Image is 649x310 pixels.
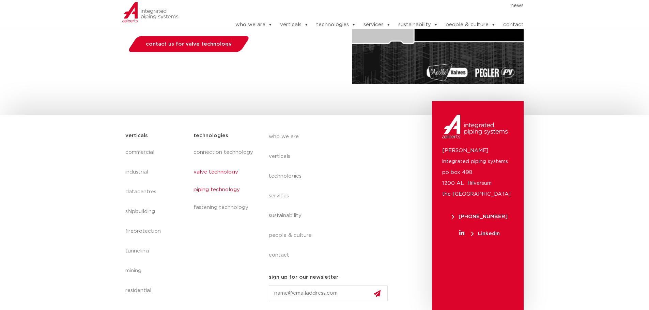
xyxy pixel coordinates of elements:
h5: technologies [194,130,228,141]
span: [PHONE_NUMBER] [452,214,508,219]
p: [PERSON_NAME] integrated piping systems po box 498 1200 AL Hilversum the [GEOGRAPHIC_DATA] [442,145,513,200]
a: LinkedIn [442,231,517,236]
span: LinkedIn [471,231,500,236]
a: fastening technology [194,198,255,217]
a: who we are [269,127,393,147]
a: verticals [280,18,309,32]
a: shipbuilding [125,202,187,222]
a: connection technology [194,143,255,162]
a: mining [125,261,187,281]
img: send.svg [374,290,381,297]
h5: sign up for our newsletter [269,272,338,283]
a: people & culture [269,226,393,245]
a: sustainability [269,206,393,226]
a: contact us for valve technology [127,36,250,52]
a: technologies [269,166,393,186]
a: residential [125,281,187,300]
nav: Menu [125,143,187,300]
a: people & culture [446,18,496,32]
a: [PHONE_NUMBER] [442,214,517,219]
a: contact [503,18,524,32]
a: datacentres [125,182,187,202]
a: valve technology [194,162,255,182]
a: tunneling [125,241,187,261]
a: verticals [269,147,393,166]
nav: Menu [269,127,393,265]
a: sustainability [398,18,438,32]
a: piping technology [194,182,255,198]
a: services [364,18,391,32]
a: commercial [125,143,187,162]
a: who we are [235,18,273,32]
a: industrial [125,162,187,182]
nav: Menu [194,143,255,217]
a: fireprotection [125,222,187,241]
a: technologies [316,18,356,32]
span: contact us for valve technology [146,42,232,47]
input: name@emailaddress.com [269,285,388,301]
a: news [511,0,524,11]
a: contact [269,245,393,265]
a: services [269,186,393,206]
nav: Menu [215,0,524,11]
h5: verticals [125,130,148,141]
